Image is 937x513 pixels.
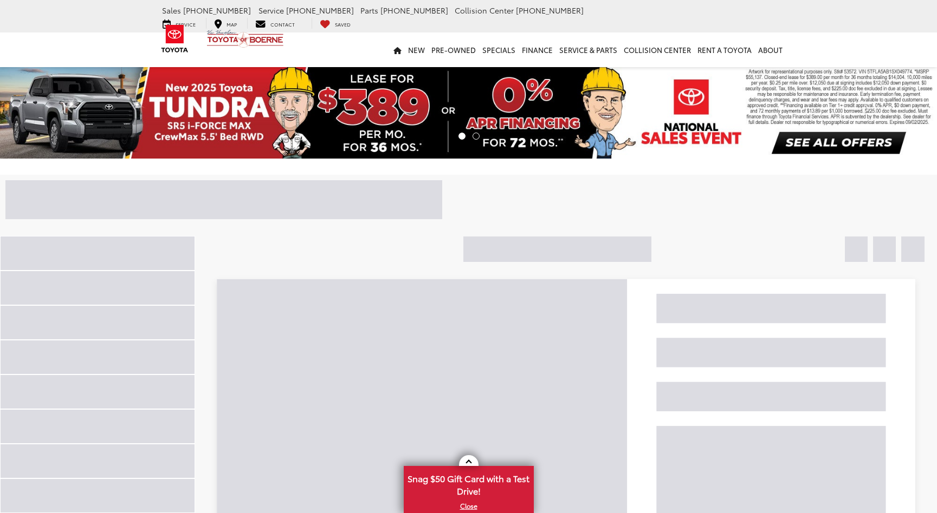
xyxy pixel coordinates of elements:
[335,21,351,28] span: Saved
[259,5,284,16] span: Service
[621,32,694,67] a: Collision Center
[154,18,204,29] a: Service
[286,5,354,16] span: [PHONE_NUMBER]
[247,18,303,29] a: Contact
[455,5,514,16] span: Collision Center
[556,32,621,67] a: Service & Parts: Opens in a new tab
[206,29,284,48] img: Vic Vaughan Toyota of Boerne
[755,32,786,67] a: About
[312,18,359,29] a: My Saved Vehicles
[390,32,405,67] a: Home
[380,5,448,16] span: [PHONE_NUMBER]
[154,21,195,56] img: Toyota
[405,32,428,67] a: New
[479,32,519,67] a: Specials
[183,5,251,16] span: [PHONE_NUMBER]
[428,32,479,67] a: Pre-Owned
[360,5,378,16] span: Parts
[162,5,181,16] span: Sales
[405,467,533,500] span: Snag $50 Gift Card with a Test Drive!
[206,18,245,29] a: Map
[519,32,556,67] a: Finance
[694,32,755,67] a: Rent a Toyota
[516,5,584,16] span: [PHONE_NUMBER]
